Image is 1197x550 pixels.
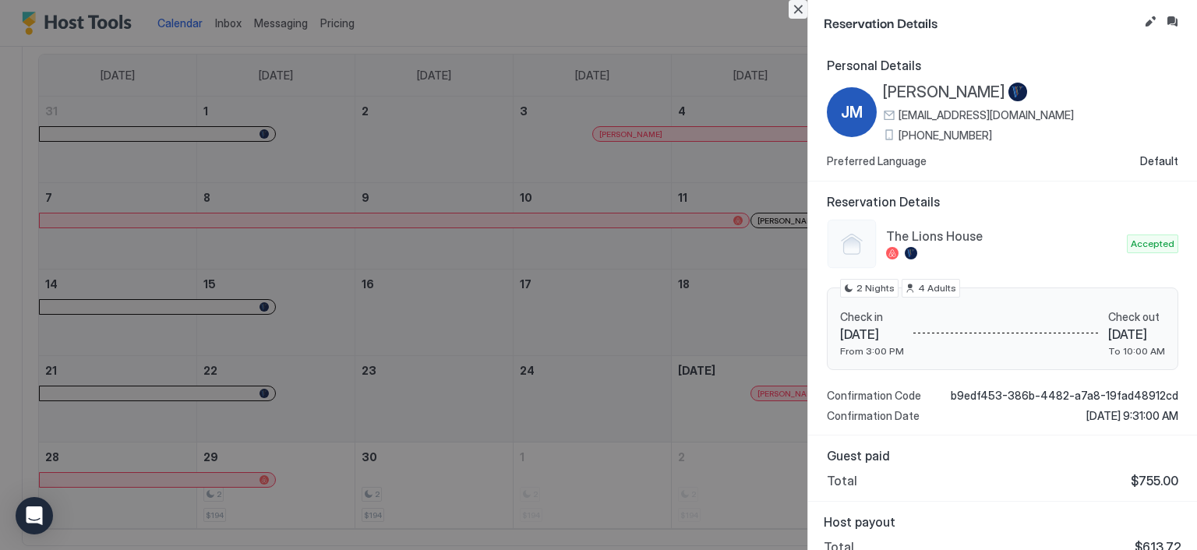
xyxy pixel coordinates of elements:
[1108,326,1165,342] span: [DATE]
[1131,237,1174,251] span: Accepted
[840,345,904,357] span: From 3:00 PM
[827,194,1178,210] span: Reservation Details
[841,100,863,124] span: JM
[1163,12,1181,31] button: Inbox
[16,497,53,534] div: Open Intercom Messenger
[840,310,904,324] span: Check in
[1108,310,1165,324] span: Check out
[951,389,1178,403] span: b9edf453-386b-4482-a7a8-19fad48912cd
[1141,12,1160,31] button: Edit reservation
[827,389,921,403] span: Confirmation Code
[1140,154,1178,168] span: Default
[918,281,956,295] span: 4 Adults
[1086,409,1178,423] span: [DATE] 9:31:00 AM
[899,129,992,143] span: [PHONE_NUMBER]
[827,473,857,488] span: Total
[827,448,1178,464] span: Guest paid
[827,58,1178,73] span: Personal Details
[1108,345,1165,357] span: To 10:00 AM
[827,154,927,168] span: Preferred Language
[840,326,904,342] span: [DATE]
[886,228,1121,244] span: The Lions House
[824,12,1138,32] span: Reservation Details
[1131,473,1178,488] span: $755.00
[827,409,920,423] span: Confirmation Date
[883,83,1005,102] span: [PERSON_NAME]
[824,514,1181,530] span: Host payout
[856,281,895,295] span: 2 Nights
[899,108,1074,122] span: [EMAIL_ADDRESS][DOMAIN_NAME]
